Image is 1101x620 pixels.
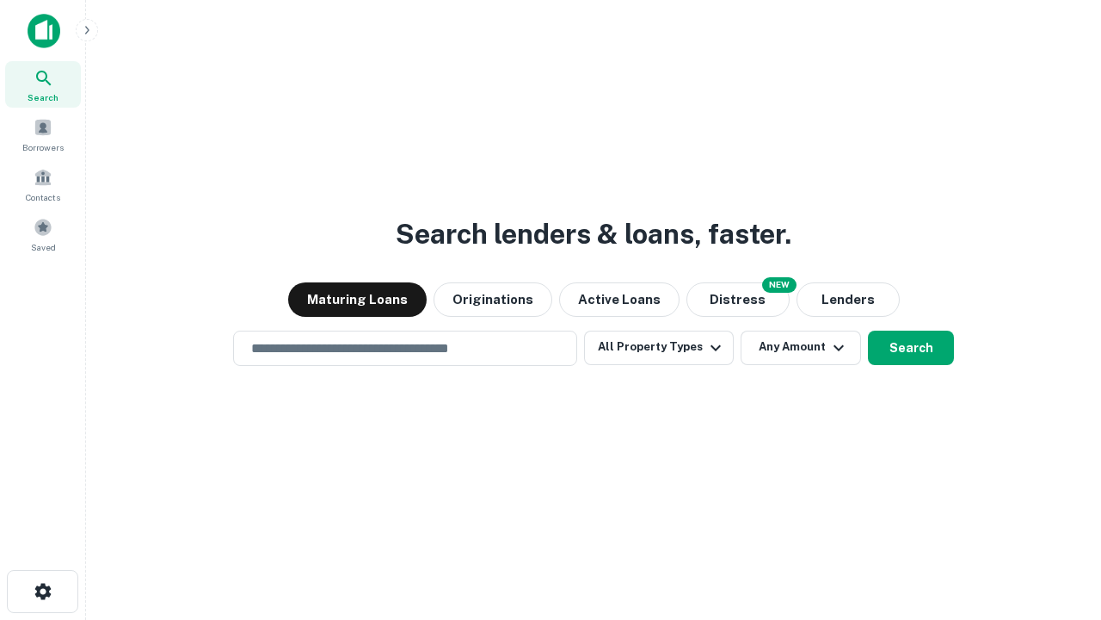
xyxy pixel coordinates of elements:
div: NEW [762,277,797,293]
a: Search [5,61,81,108]
a: Saved [5,211,81,257]
button: Originations [434,282,552,317]
button: Lenders [797,282,900,317]
button: Active Loans [559,282,680,317]
button: Search [868,331,954,365]
span: Saved [31,240,56,254]
h3: Search lenders & loans, faster. [396,214,791,255]
iframe: Chat Widget [1015,482,1101,565]
button: Any Amount [741,331,861,365]
img: capitalize-icon.png [28,14,60,48]
button: Maturing Loans [288,282,427,317]
span: Borrowers [22,140,64,154]
a: Borrowers [5,111,81,158]
a: Contacts [5,161,81,208]
span: Contacts [26,190,60,204]
button: All Property Types [584,331,734,365]
button: Search distressed loans with lien and other non-mortgage details. [686,282,790,317]
span: Search [28,90,58,104]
